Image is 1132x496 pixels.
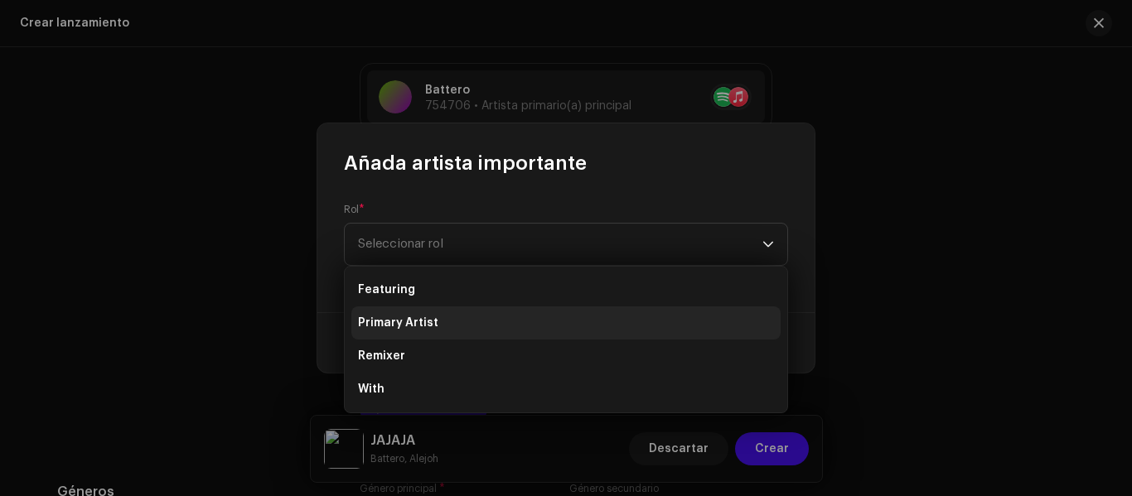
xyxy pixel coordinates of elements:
li: Remixer [351,339,781,373]
ul: Option List [345,267,787,412]
li: Featuring [351,273,781,306]
li: Primary Artist [351,306,781,339]
span: Remixer [358,348,405,364]
span: Primary Artist [358,315,438,331]
span: Featuring [358,282,415,298]
span: Seleccionar rol [358,224,762,265]
label: Rol [344,203,365,216]
span: With [358,381,385,397]
span: Añada artista importante [344,150,587,176]
li: With [351,373,781,406]
div: dropdown trigger [762,224,774,265]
